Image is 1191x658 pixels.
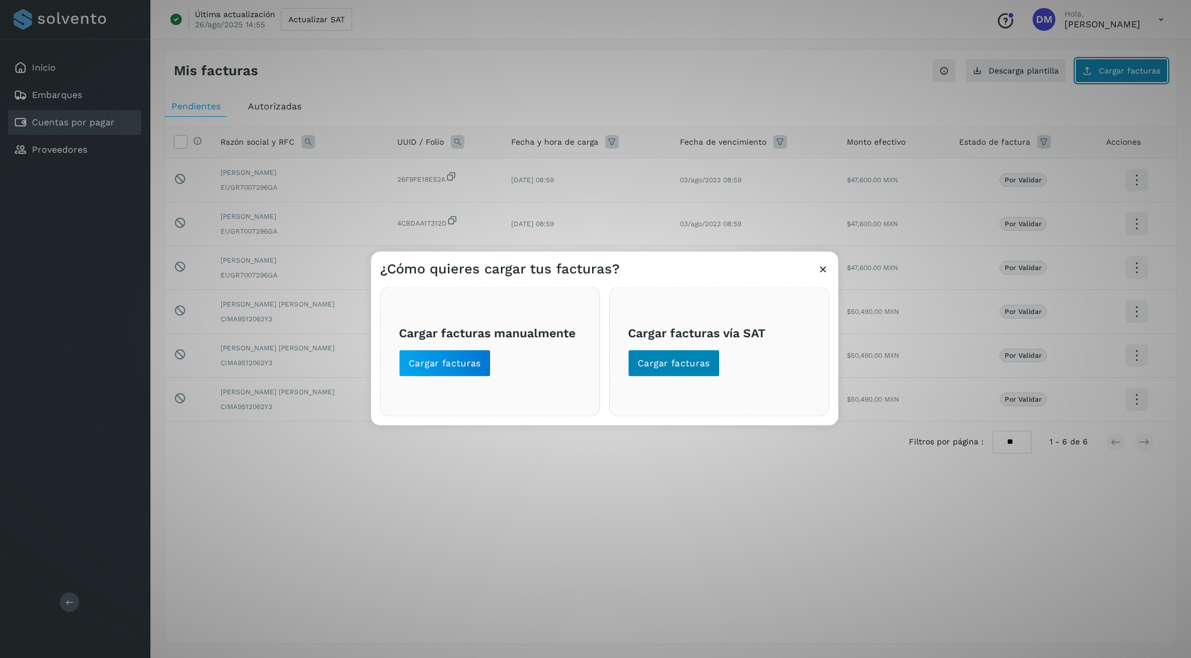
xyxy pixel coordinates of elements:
[628,326,810,340] h3: Cargar facturas vía SAT
[628,349,720,377] button: Cargar facturas
[638,357,710,369] span: Cargar facturas
[380,260,619,277] h3: ¿Cómo quieres cargar tus facturas?
[399,326,581,340] h3: Cargar facturas manualmente
[399,349,491,377] button: Cargar facturas
[409,357,481,369] span: Cargar facturas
